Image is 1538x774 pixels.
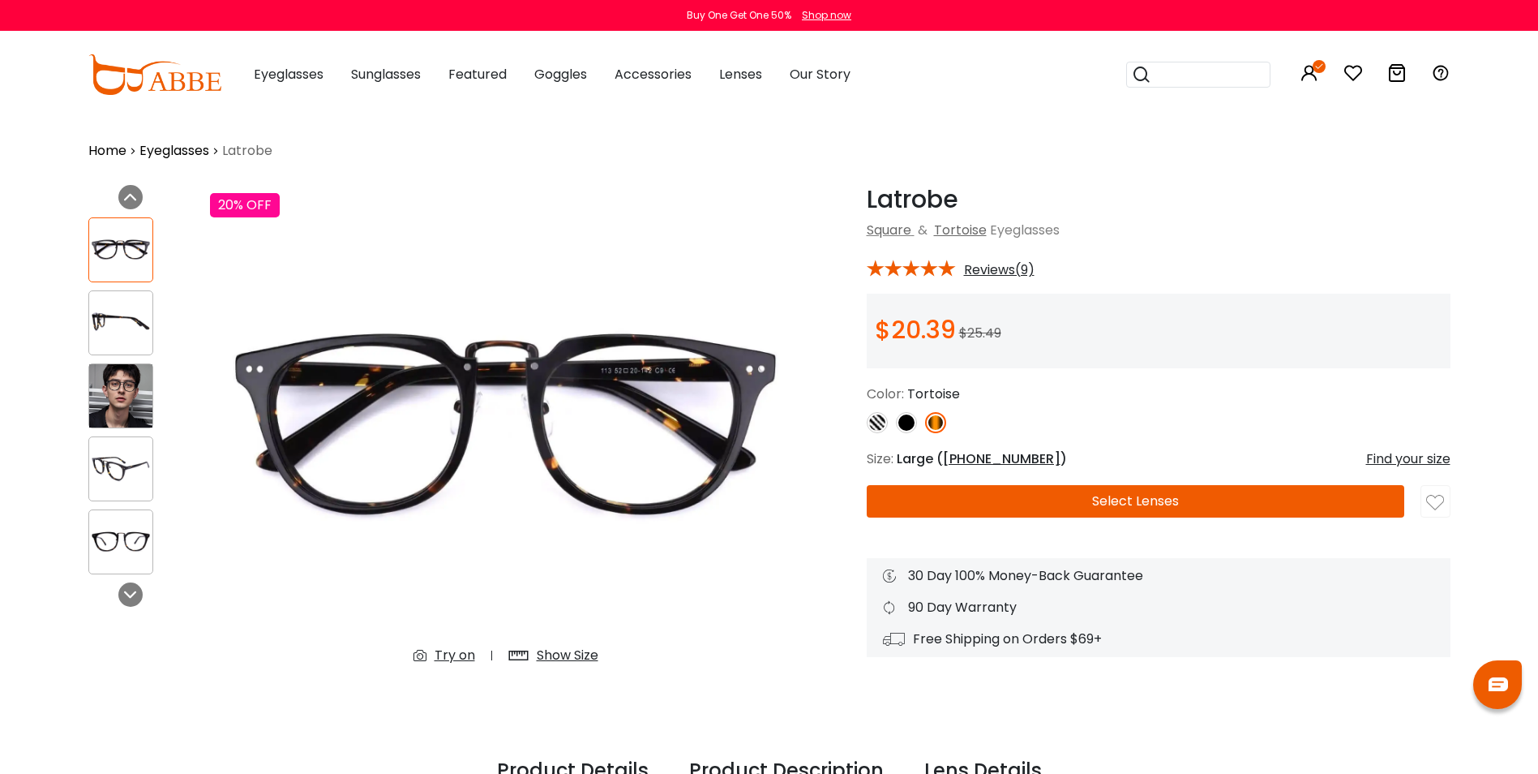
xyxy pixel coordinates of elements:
h1: Latrobe [867,185,1450,214]
div: Find your size [1366,449,1450,469]
span: [PHONE_NUMBER] [943,449,1060,468]
img: Latrobe Tortoise Acetate Eyeglasses , NosePads Frames from ABBE Glasses [89,527,152,558]
img: Latrobe Tortoise Acetate Eyeglasses , NosePads Frames from ABBE Glasses [89,307,152,339]
a: Eyeglasses [139,141,209,161]
a: Square [867,221,911,239]
span: Latrobe [222,141,272,161]
span: Lenses [719,65,762,84]
span: Tortoise [907,385,960,403]
img: Latrobe Tortoise Acetate Eyeglasses , NosePads Frames from ABBE Glasses [89,364,152,428]
img: abbeglasses.com [88,54,221,95]
div: Shop now [802,8,851,23]
div: Try on [435,646,475,665]
a: Home [88,141,126,161]
div: Buy One Get One 50% [687,8,791,23]
span: Featured [448,65,507,84]
span: Large ( ) [897,449,1067,468]
div: 20% OFF [210,193,280,217]
span: $20.39 [875,312,956,347]
div: Show Size [537,646,598,665]
a: Shop now [794,8,851,22]
span: Eyeglasses [990,221,1060,239]
span: Color: [867,385,904,403]
img: Latrobe Tortoise Acetate Eyeglasses , NosePads Frames from ABBE Glasses [210,185,802,678]
a: Tortoise [934,221,987,239]
span: Eyeglasses [254,65,323,84]
img: chat [1489,677,1508,691]
div: 90 Day Warranty [883,598,1434,617]
div: Free Shipping on Orders $69+ [883,630,1434,649]
img: Latrobe Tortoise Acetate Eyeglasses , NosePads Frames from ABBE Glasses [89,454,152,485]
span: Sunglasses [351,65,421,84]
img: Latrobe Tortoise Acetate Eyeglasses , NosePads Frames from ABBE Glasses [89,234,152,266]
img: like [1426,494,1444,512]
div: 30 Day 100% Money-Back Guarantee [883,566,1434,586]
span: Our Story [790,65,850,84]
span: Goggles [534,65,587,84]
span: Reviews(9) [964,263,1035,277]
span: Accessories [615,65,692,84]
button: Select Lenses [867,485,1404,518]
span: & [915,221,931,239]
span: Size: [867,449,893,468]
span: $25.49 [959,324,1001,342]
